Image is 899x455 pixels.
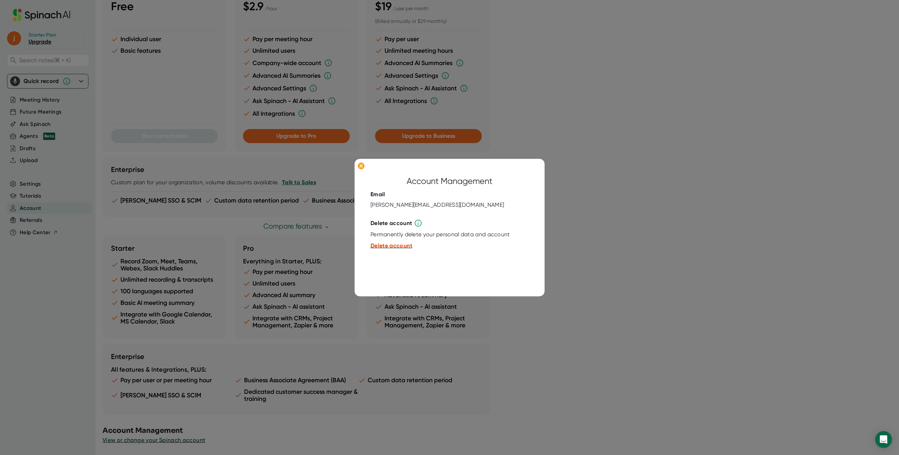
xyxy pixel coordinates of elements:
span: Delete account [370,242,412,249]
div: Account Management [407,175,492,187]
button: Delete account [370,242,412,250]
div: Open Intercom Messenger [875,431,892,448]
div: Permanently delete your personal data and account [370,231,510,238]
div: Email [370,191,385,198]
div: Delete account [370,220,412,227]
div: [PERSON_NAME][EMAIL_ADDRESS][DOMAIN_NAME] [370,201,504,209]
